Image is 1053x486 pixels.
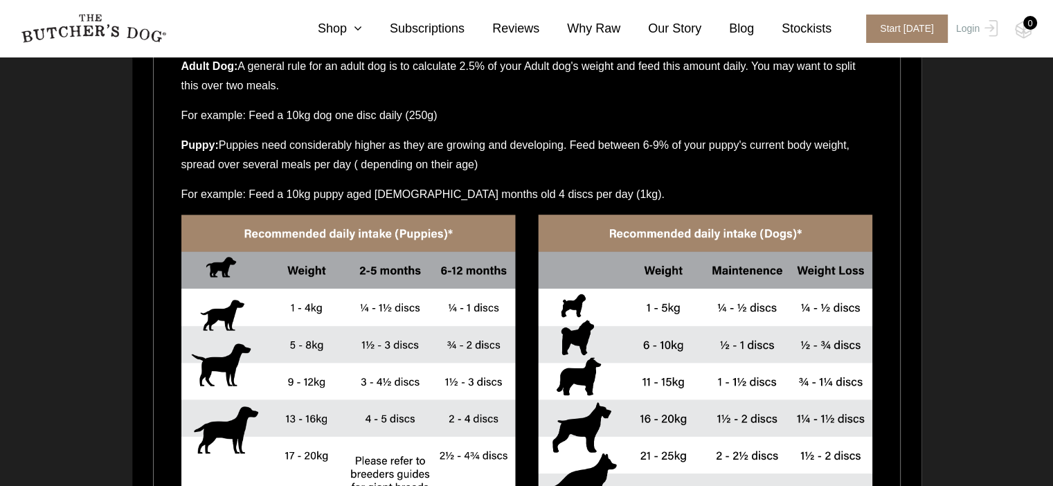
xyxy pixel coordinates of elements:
b: Puppy: [181,139,219,151]
a: Start [DATE] [852,15,953,43]
div: 0 [1023,16,1037,30]
p: For example: Feed a 10kg dog one disc daily (250g) [181,106,872,136]
a: Shop [290,19,362,38]
b: Adult Dog: [181,60,238,72]
a: Subscriptions [362,19,465,38]
a: Login [953,15,998,43]
a: Why Raw [539,19,620,38]
a: Reviews [465,19,539,38]
p: For example: Feed a 10kg puppy aged [DEMOGRAPHIC_DATA] months old 4 discs per day (1kg). [181,185,872,215]
a: Our Story [620,19,701,38]
a: Stockists [754,19,831,38]
a: Blog [701,19,754,38]
p: Puppies need considerably higher as they are growing and developing. Feed between 6-9% of your pu... [181,136,872,185]
img: TBD_Cart-Empty.png [1015,21,1032,39]
span: Start [DATE] [866,15,948,43]
p: A general rule for an adult dog is to calculate 2.5% of your Adult dog's weight and feed this amo... [181,57,872,106]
